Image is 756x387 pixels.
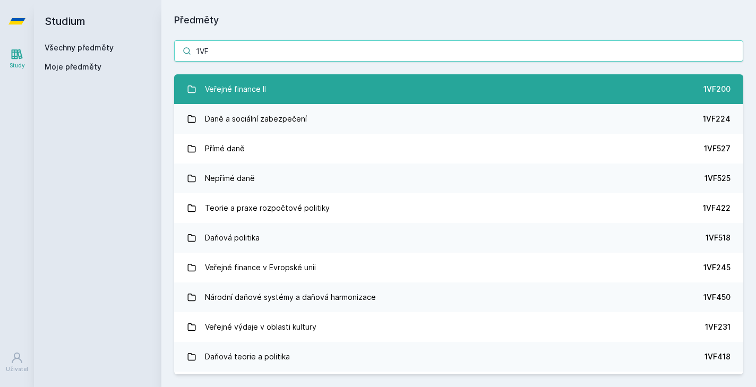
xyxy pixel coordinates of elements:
a: Veřejné finance v Evropské unii 1VF245 [174,253,743,282]
div: Daně a sociální zabezpečení [205,108,307,130]
a: Teorie a praxe rozpočtové politiky 1VF422 [174,193,743,223]
a: Nepřímé daně 1VF525 [174,164,743,193]
div: Teorie a praxe rozpočtové politiky [205,197,330,219]
a: Národní daňové systémy a daňová harmonizace 1VF450 [174,282,743,312]
div: Přímé daně [205,138,245,159]
a: Daně a sociální zabezpečení 1VF224 [174,104,743,134]
input: Název nebo ident předmětu… [174,40,743,62]
div: 1VF518 [706,233,731,243]
div: 1VF525 [705,173,731,184]
div: Veřejné finance v Evropské unii [205,257,316,278]
a: Veřejné finance II 1VF200 [174,74,743,104]
div: Study [10,62,25,70]
a: Daňová teorie a politika 1VF418 [174,342,743,372]
a: Všechny předměty [45,43,114,52]
div: Daňová teorie a politika [205,346,290,367]
a: Study [2,42,32,75]
div: Daňová politika [205,227,260,248]
div: Nepřímé daně [205,168,255,189]
a: Přímé daně 1VF527 [174,134,743,164]
div: 1VF450 [703,292,731,303]
div: Národní daňové systémy a daňová harmonizace [205,287,376,308]
div: 1VF224 [703,114,731,124]
div: 1VF231 [705,322,731,332]
a: Veřejné výdaje v oblasti kultury 1VF231 [174,312,743,342]
div: 1VF245 [703,262,731,273]
span: Moje předměty [45,62,101,72]
div: Uživatel [6,365,28,373]
a: Daňová politika 1VF518 [174,223,743,253]
div: 1VF527 [704,143,731,154]
div: Veřejné výdaje v oblasti kultury [205,316,316,338]
a: Uživatel [2,346,32,379]
div: Veřejné finance II [205,79,266,100]
h1: Předměty [174,13,743,28]
div: 1VF200 [703,84,731,94]
div: 1VF418 [705,351,731,362]
div: 1VF422 [703,203,731,213]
